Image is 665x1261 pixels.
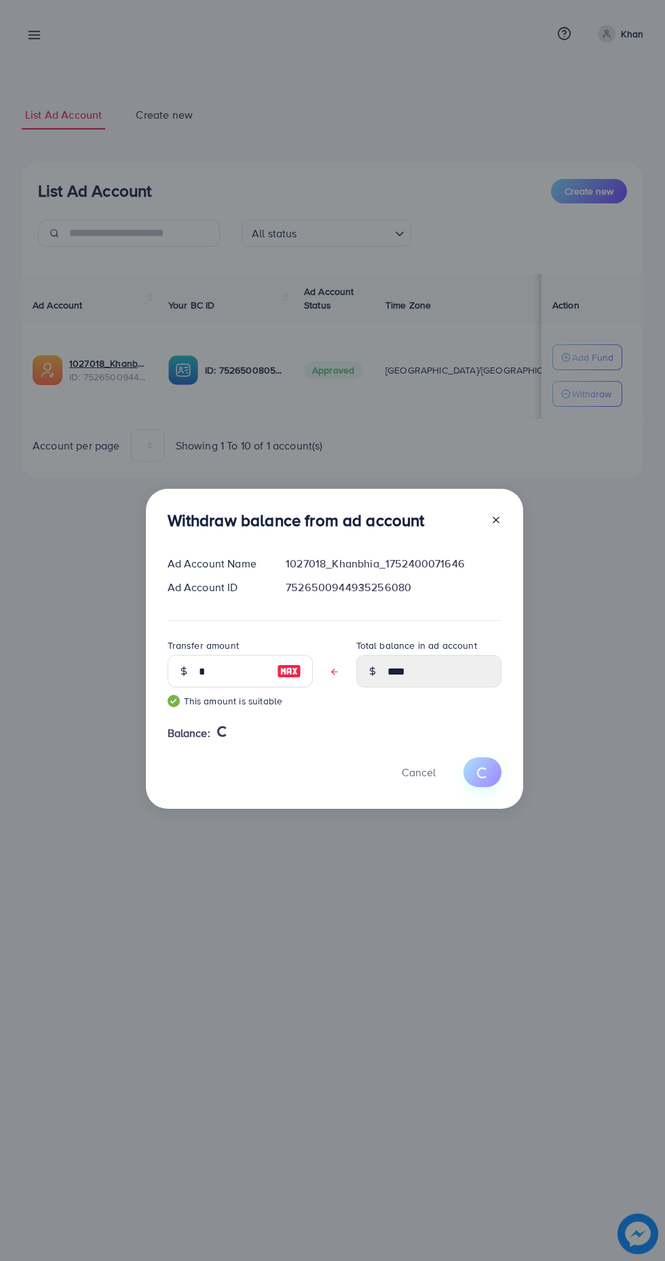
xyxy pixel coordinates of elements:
[157,580,275,595] div: Ad Account ID
[275,556,512,572] div: 1027018_Khanbhia_1752400071646
[275,580,512,595] div: 7526500944935256080
[356,639,477,652] label: Total balance in ad account
[168,695,180,707] img: guide
[277,663,301,679] img: image
[402,765,436,780] span: Cancel
[385,757,453,786] button: Cancel
[168,639,239,652] label: Transfer amount
[168,694,313,708] small: This amount is suitable
[168,725,210,741] span: Balance:
[157,556,275,572] div: Ad Account Name
[168,511,425,530] h3: Withdraw balance from ad account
